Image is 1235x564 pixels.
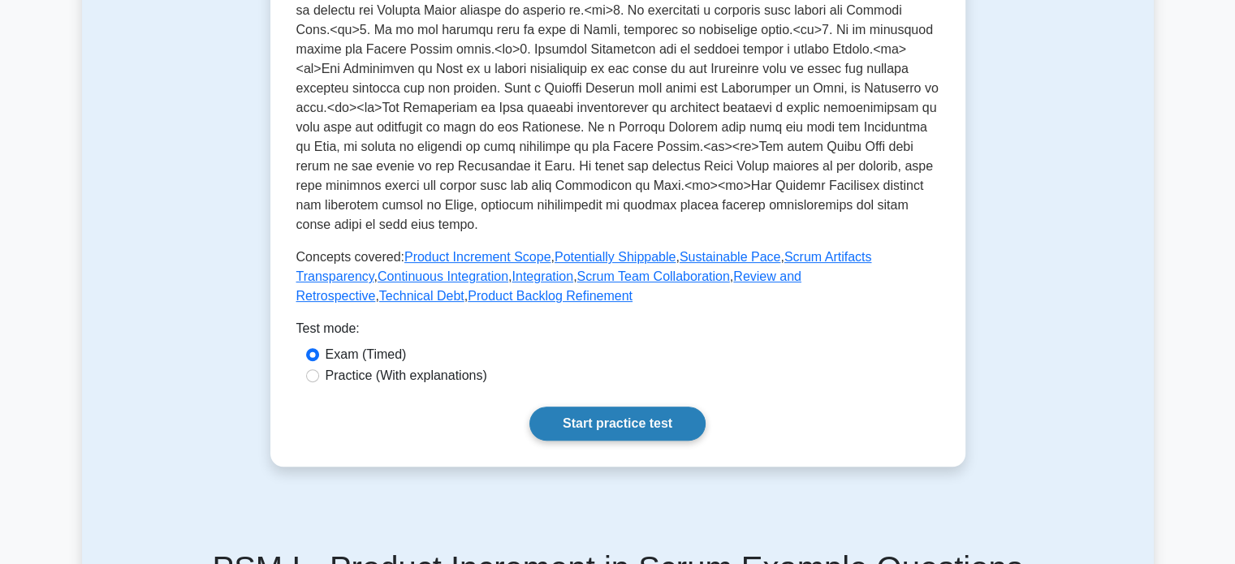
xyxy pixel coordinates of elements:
a: Product Increment Scope [404,250,551,264]
a: Continuous Integration [378,269,508,283]
a: Technical Debt [379,289,464,303]
a: Sustainable Pace [680,250,781,264]
a: Integration [512,269,573,283]
div: Test mode: [296,319,939,345]
a: Potentially Shippable [555,250,676,264]
a: Product Backlog Refinement [468,289,633,303]
label: Practice (With explanations) [326,366,487,385]
p: Concepts covered: , , , , , , , , , [296,248,939,306]
a: Start practice test [529,407,706,441]
label: Exam (Timed) [326,345,407,364]
a: Scrum Team Collaboration [577,269,730,283]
